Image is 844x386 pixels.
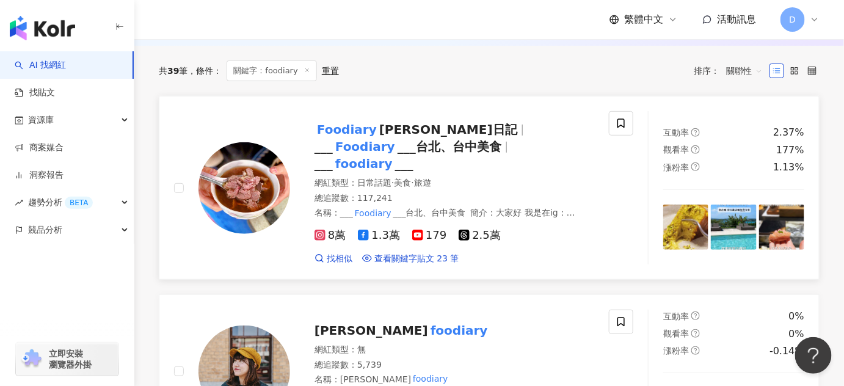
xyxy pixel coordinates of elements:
[759,205,804,250] img: post-image
[315,253,352,265] a: 找相似
[379,122,517,137] span: [PERSON_NAME]日記
[663,128,689,137] span: 互動率
[327,218,366,231] mark: foodiary
[691,346,700,355] span: question-circle
[691,145,700,154] span: question-circle
[663,162,689,172] span: 漲粉率
[315,177,594,189] div: 網紅類型 ：
[428,321,490,340] mark: foodiary
[315,344,594,356] div: 網紅類型 ： 無
[694,61,769,81] div: 排序：
[315,156,333,171] span: ___
[15,59,66,71] a: searchAI 找網紅
[711,205,756,250] img: post-image
[315,139,333,154] span: ___
[663,329,689,338] span: 觀看率
[717,13,756,25] span: 活動訊息
[773,161,804,174] div: 1.13%
[333,137,398,156] mark: Foodiary
[624,13,663,26] span: 繁體中文
[773,126,804,139] div: 2.37%
[10,16,75,40] img: logo
[315,359,594,371] div: 總追蹤數 ： 5,739
[49,348,92,370] span: 立即安裝 瀏覽器外掛
[340,374,411,384] span: [PERSON_NAME]
[663,311,689,321] span: 互動率
[315,323,428,338] span: [PERSON_NAME]
[795,337,832,374] iframe: Help Scout Beacon - Open
[167,66,179,76] span: 39
[398,139,501,154] span: ___台北、台中美食
[159,66,187,76] div: 共 筆
[20,349,43,369] img: chrome extension
[353,206,393,220] mark: Foodiary
[414,178,431,188] span: 旅遊
[663,346,689,355] span: 漲粉率
[789,327,804,341] div: 0%
[789,310,804,323] div: 0%
[315,120,379,139] mark: Foodiary
[691,128,700,137] span: question-circle
[691,162,700,171] span: question-circle
[65,197,93,209] div: BETA
[322,66,339,76] div: 重置
[391,178,394,188] span: ·
[459,229,501,242] span: 2.5萬
[691,329,700,338] span: question-circle
[357,178,391,188] span: 日常話題
[663,145,689,155] span: 觀看率
[358,229,400,242] span: 1.3萬
[28,106,54,134] span: 資源庫
[411,178,413,188] span: ·
[333,154,395,173] mark: foodiary
[315,229,346,242] span: 8萬
[769,344,804,358] div: -0.14%
[315,208,466,217] span: 名稱 ：
[315,373,449,386] span: 名稱 ：
[374,253,459,265] span: 查看關鍵字貼文 23 筆
[15,169,64,181] a: 洞察報告
[394,178,411,188] span: 美食
[726,61,763,81] span: 關聯性
[412,229,446,242] span: 179
[790,13,796,26] span: D
[187,66,222,76] span: 條件 ：
[327,253,352,265] span: 找相似
[340,208,353,217] span: ___
[411,373,449,386] mark: foodiary
[15,198,23,207] span: rise
[691,311,700,320] span: question-circle
[15,142,64,154] a: 商案媒合
[159,96,820,280] a: KOL AvatarFoodiary[PERSON_NAME]日記___Foodiary___台北、台中美食___foodiary___網紅類型：日常話題·美食·旅遊總追蹤數：117,241名稱...
[362,253,459,265] a: 查看關鍵字貼文 23 筆
[198,142,290,234] img: KOL Avatar
[227,60,316,81] span: 關鍵字：foodiary
[393,208,466,217] span: ___台北、台中美食
[776,144,804,157] div: 177%
[28,216,62,244] span: 競品分析
[395,156,413,171] span: ___
[28,189,93,216] span: 趨勢分析
[16,343,118,376] a: chrome extension立即安裝 瀏覽器外掛
[15,87,55,99] a: 找貼文
[663,205,708,250] img: post-image
[315,192,594,205] div: 總追蹤數 ： 117,241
